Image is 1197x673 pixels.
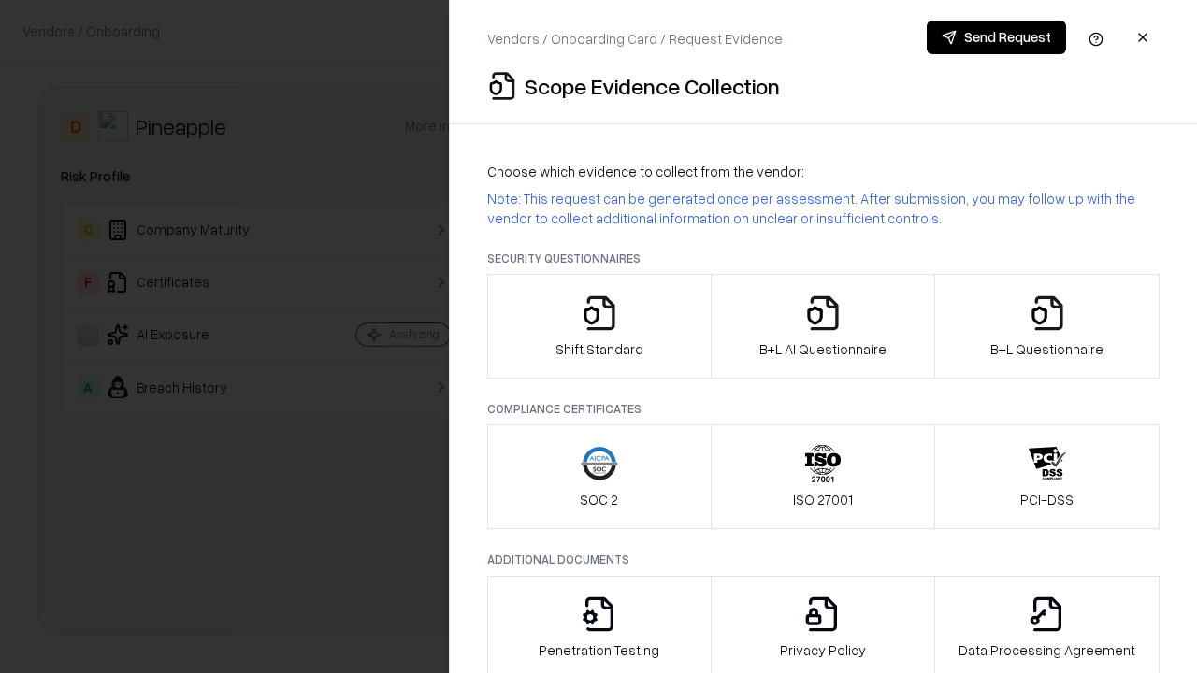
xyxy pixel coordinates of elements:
button: PCI-DSS [934,424,1160,529]
p: Additional Documents [487,551,1160,567]
p: Scope Evidence Collection [525,71,780,101]
button: B+L Questionnaire [934,274,1160,379]
p: B+L AI Questionnaire [759,339,887,359]
p: Vendors / Onboarding Card / Request Evidence [487,29,783,49]
p: Penetration Testing [539,640,659,660]
button: Shift Standard [487,274,712,379]
button: ISO 27001 [711,424,936,529]
p: ISO 27001 [793,490,853,509]
p: Choose which evidence to collect from the vendor: [487,162,1160,181]
button: B+L AI Questionnaire [711,274,936,379]
p: PCI-DSS [1020,490,1074,509]
p: Privacy Policy [780,640,866,660]
p: Note: This request can be generated once per assessment. After submission, you may follow up with... [487,189,1160,228]
p: Data Processing Agreement [959,640,1135,660]
p: Shift Standard [555,339,643,359]
p: SOC 2 [580,490,618,509]
p: Compliance Certificates [487,401,1160,417]
button: SOC 2 [487,424,712,529]
p: Security Questionnaires [487,251,1160,266]
button: Send Request [927,21,1066,54]
p: B+L Questionnaire [990,339,1103,359]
